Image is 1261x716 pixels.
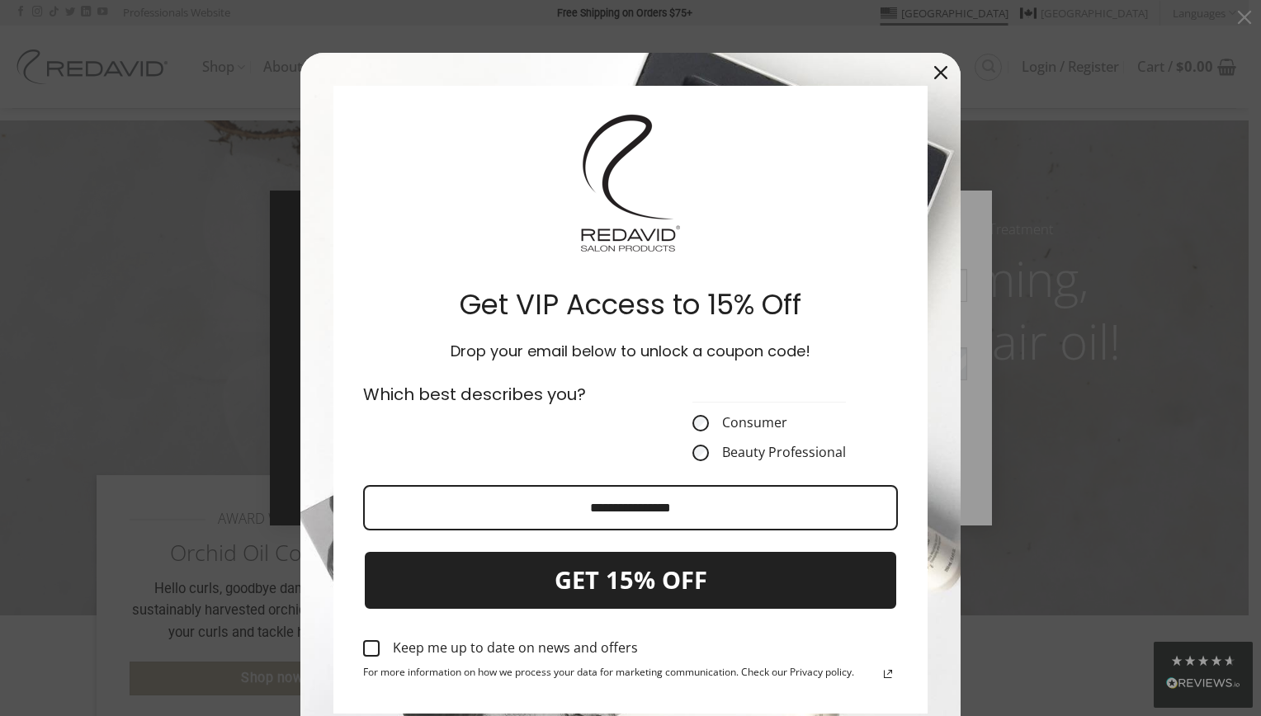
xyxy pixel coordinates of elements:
fieldset: CustomerType [692,382,846,461]
span: For more information on how we process your data for marketing communication. Check our Privacy p... [363,667,854,684]
button: Close [921,53,961,92]
input: Email field [363,485,898,530]
p: Which best describes you? [363,382,621,407]
button: GET 15% OFF [363,550,898,610]
label: Consumer [692,415,846,431]
svg: close icon [934,66,947,79]
h2: Get VIP Access to 15% Off [360,287,901,323]
label: Beauty Professional [692,445,846,461]
svg: link icon [878,664,898,684]
div: Keep me up to date on news and offers [393,640,638,656]
a: Read our Privacy Policy [878,664,898,684]
input: Consumer [692,415,709,431]
h3: Drop your email below to unlock a coupon code! [360,342,901,361]
input: Beauty Professional [692,445,709,461]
